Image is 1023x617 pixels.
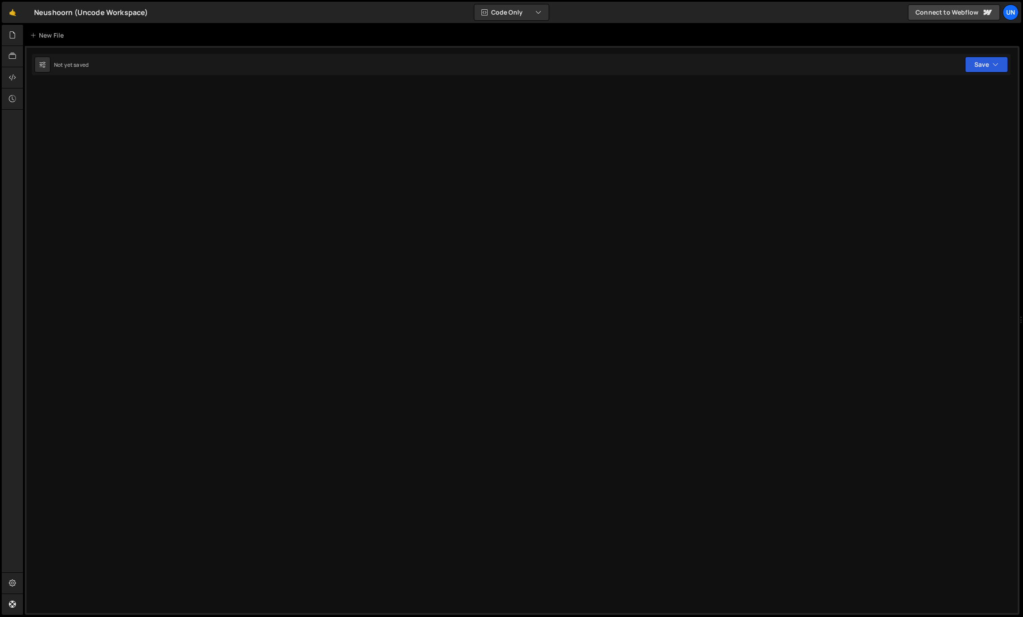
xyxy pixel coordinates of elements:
a: Un [1003,4,1019,20]
div: Neushoorn (Uncode Workspace) [34,7,148,18]
div: New File [30,31,67,40]
a: 🤙 [2,2,23,23]
button: Code Only [474,4,549,20]
button: Save [965,57,1008,73]
div: Not yet saved [54,61,88,69]
a: Connect to Webflow [908,4,1000,20]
